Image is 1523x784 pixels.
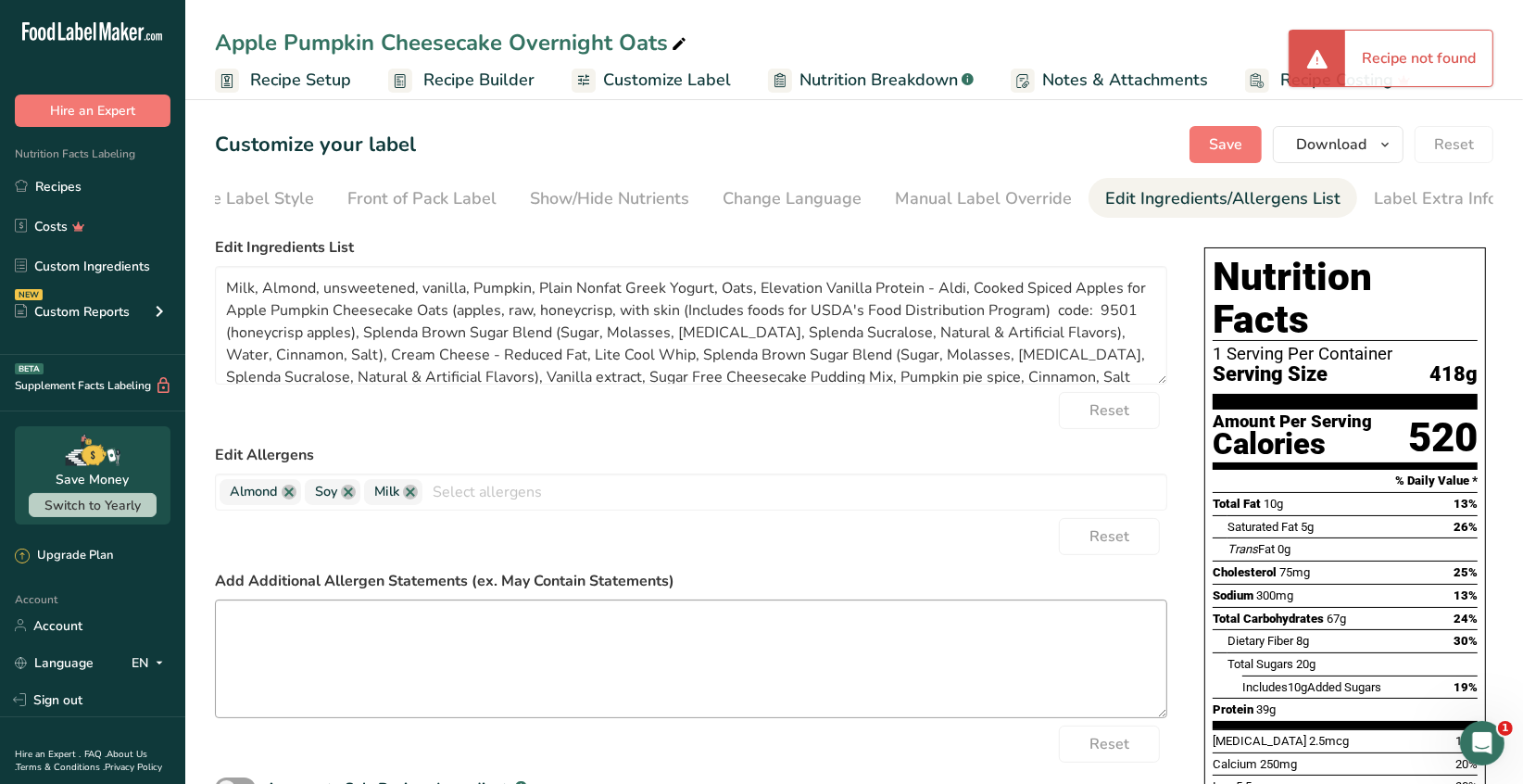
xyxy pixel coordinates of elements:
[215,130,416,160] h1: Customize your label
[572,59,731,101] a: Customize Label
[15,302,130,322] div: Custom Reports
[1213,345,1478,363] div: 1 Serving Per Container
[1280,68,1393,93] span: Recipe Costing
[44,497,141,514] span: Switch to Yearly
[16,761,105,774] a: Terms & Conditions .
[1374,186,1497,211] div: Label Extra Info
[1105,186,1340,211] div: Edit Ingredients/Allergens List
[1454,520,1478,534] span: 26%
[250,68,351,93] span: Recipe Setup
[1454,612,1478,626] span: 24%
[1296,133,1366,156] span: Download
[1434,133,1474,156] span: Reset
[1227,542,1275,556] span: Fat
[1089,525,1129,548] span: Reset
[347,186,497,211] div: Front of Pack Label
[1260,757,1297,771] span: 250mg
[1213,363,1328,386] span: Serving Size
[15,647,94,679] a: Language
[1059,726,1160,763] button: Reset
[1454,634,1478,648] span: 30%
[1455,734,1478,748] span: 15%
[1264,497,1283,511] span: 10g
[1227,657,1293,671] span: Total Sugars
[423,68,535,93] span: Recipe Builder
[132,651,170,674] div: EN
[1059,518,1160,555] button: Reset
[1309,734,1349,748] span: 2.5mcg
[1429,363,1478,386] span: 418g
[15,748,81,761] a: Hire an Expert .
[422,477,1166,506] input: Select allergens
[1455,757,1478,771] span: 20%
[29,493,157,517] button: Switch to Yearly
[1213,734,1306,748] span: [MEDICAL_DATA]
[1454,497,1478,511] span: 13%
[1301,520,1314,534] span: 5g
[530,186,689,211] div: Show/Hide Nutrients
[15,547,113,565] div: Upgrade Plan
[1245,59,1411,101] a: Recipe Costing
[105,761,162,774] a: Privacy Policy
[1296,657,1315,671] span: 20g
[1256,588,1293,602] span: 300mg
[799,68,958,93] span: Nutrition Breakdown
[1213,757,1257,771] span: Calcium
[374,482,399,502] span: Milk
[1296,634,1309,648] span: 8g
[1454,565,1478,579] span: 25%
[215,26,690,59] div: Apple Pumpkin Cheesecake Overnight Oats
[1059,392,1160,429] button: Reset
[1213,588,1253,602] span: Sodium
[1256,702,1276,716] span: 39g
[1227,542,1258,556] i: Trans
[57,470,130,489] div: Save Money
[1042,68,1208,93] span: Notes & Attachments
[1273,126,1403,163] button: Download
[1454,588,1478,602] span: 13%
[895,186,1072,211] div: Manual Label Override
[1213,497,1261,511] span: Total Fat
[1454,680,1478,694] span: 19%
[84,748,107,761] a: FAQ .
[388,59,535,101] a: Recipe Builder
[1089,399,1129,422] span: Reset
[1345,31,1492,86] div: Recipe not found
[1213,413,1372,431] div: Amount Per Serving
[215,236,1167,259] label: Edit Ingredients List
[165,186,314,211] div: Choose Label Style
[1213,612,1324,626] span: Total Carbohydrates
[15,95,170,127] button: Hire an Expert
[230,482,278,502] span: Almond
[1278,542,1290,556] span: 0g
[1242,680,1381,694] span: Includes Added Sugars
[603,68,731,93] span: Customize Label
[15,289,43,300] div: NEW
[1227,634,1293,648] span: Dietary Fiber
[15,748,147,774] a: About Us .
[1279,565,1310,579] span: 75mg
[1213,256,1478,341] h1: Nutrition Facts
[215,59,351,101] a: Recipe Setup
[1213,470,1478,492] section: % Daily Value *
[1089,733,1129,755] span: Reset
[1498,721,1513,736] span: 1
[215,444,1167,466] label: Edit Allergens
[1189,126,1262,163] button: Save
[315,482,337,502] span: Soy
[1227,520,1298,534] span: Saturated Fat
[1460,721,1504,765] iframe: Intercom live chat
[1011,59,1208,101] a: Notes & Attachments
[723,186,862,211] div: Change Language
[215,570,1167,592] label: Add Additional Allergen Statements (ex. May Contain Statements)
[768,59,974,101] a: Nutrition Breakdown
[1213,431,1372,458] div: Calories
[1213,702,1253,716] span: Protein
[1213,565,1277,579] span: Cholesterol
[1327,612,1346,626] span: 67g
[15,363,44,374] div: BETA
[1408,413,1478,462] div: 520
[1288,680,1307,694] span: 10g
[1415,126,1493,163] button: Reset
[1209,133,1242,156] span: Save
